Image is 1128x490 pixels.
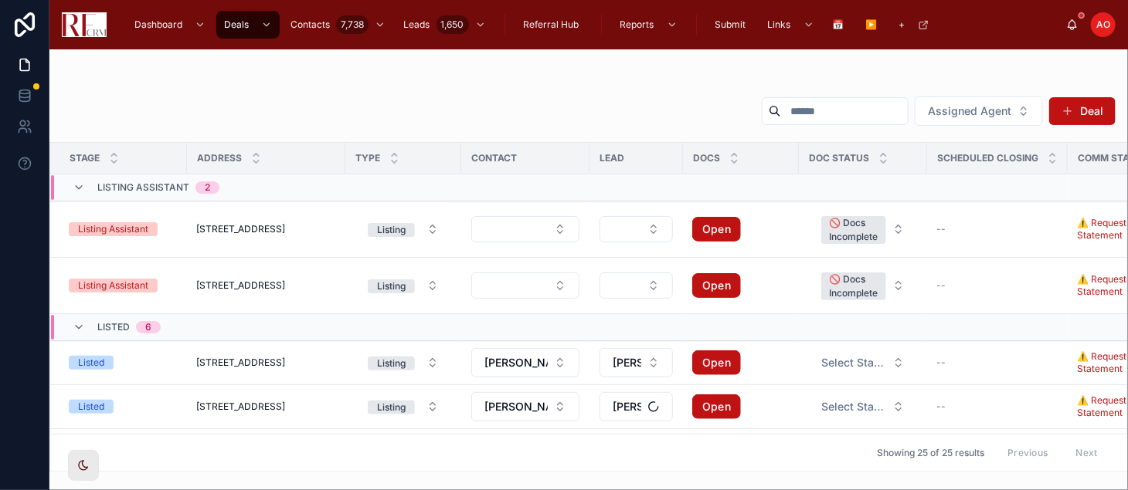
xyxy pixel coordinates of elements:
div: scrollable content [119,8,1066,42]
span: [STREET_ADDRESS] [196,279,285,292]
span: Dashboard [134,19,182,31]
span: Reports [620,19,654,31]
a: Select Button [471,272,580,299]
button: Select Button [471,272,579,299]
a: Select Button [355,271,452,300]
a: Select Button [599,215,674,243]
button: Select Button [600,392,673,421]
span: [PERSON_NAME] and [PERSON_NAME] [613,399,641,414]
div: 🚫 Docs Incomplete [830,216,878,244]
div: 1,650 [437,15,469,34]
button: Select Button [355,215,451,243]
a: Listed [69,400,178,414]
span: Showing 25 of 25 results [877,447,984,459]
a: + [892,11,937,39]
a: Select Button [808,208,918,251]
img: App logo [62,12,107,37]
a: Submit [708,11,757,39]
a: Select Button [808,392,918,421]
div: Listed [78,400,104,414]
a: Open [692,273,741,298]
span: AO [1096,19,1110,31]
span: Address [197,152,242,164]
span: Listed [97,321,130,333]
span: Doc Status [809,152,869,164]
a: Deals [216,11,280,39]
span: -- [936,357,946,369]
button: Select Button [915,96,1043,126]
a: [STREET_ADDRESS] [196,279,336,292]
div: Listing [377,223,406,237]
a: Select Button [355,348,452,377]
a: Select Button [471,215,580,243]
button: Select Button [600,216,673,242]
a: Open [692,350,790,375]
a: Open [692,394,790,419]
span: Assigned Agent [928,103,1011,119]
button: Select Button [600,272,673,299]
a: Dashboard [127,11,213,39]
span: [PERSON_NAME] [484,355,548,370]
a: Select Button [355,392,452,421]
button: Select Button [809,265,917,306]
a: Listing Assistant [69,222,178,236]
button: Select Button [355,349,451,377]
span: Links [768,19,791,31]
a: Links [760,11,822,39]
a: Open [692,350,741,375]
a: -- [936,223,1058,235]
span: [PERSON_NAME] and [PERSON_NAME] [484,399,548,414]
a: Reports [613,11,685,39]
a: -- [936,279,1058,292]
a: -- [936,357,1058,369]
a: Listing Assistant [69,279,178,292]
a: Open [692,273,790,298]
a: Listed [69,356,178,370]
span: 📅 [833,19,844,31]
a: Referral Hub [516,11,590,39]
a: [STREET_ADDRESS] [196,223,336,235]
button: Select Button [471,348,579,377]
a: Select Button [599,347,674,378]
span: Leads [404,19,430,31]
div: Listing Assistant [78,279,148,292]
span: Docs [693,152,720,164]
button: Select Button [355,272,451,299]
div: Listing Assistant [78,222,148,236]
span: [STREET_ADDRESS] [196,357,285,369]
span: ▶️ [866,19,878,31]
span: Select Status [821,399,886,414]
a: Leads1,650 [396,11,494,39]
div: Listing [377,357,406,370]
button: Select Button [809,208,917,250]
button: Select Button [600,348,673,377]
a: -- [936,400,1058,413]
a: [STREET_ADDRESS] [196,400,336,413]
a: Open [692,217,790,242]
button: Select Button [809,349,917,377]
span: Submit [715,19,746,31]
span: [STREET_ADDRESS] [196,400,285,413]
span: -- [936,223,946,235]
a: Select Button [599,272,674,299]
div: Listing [377,279,406,293]
span: + [899,19,905,31]
span: Listing Assistant [97,181,189,194]
span: Contact [471,152,517,164]
a: Open [692,217,741,242]
span: Stage [70,152,100,164]
span: -- [936,279,946,292]
button: Deal [1049,97,1116,125]
button: Select Button [355,393,451,421]
a: Open [692,394,741,419]
a: ▶️ [858,11,888,39]
a: 📅 [825,11,855,39]
div: 🚫 Docs Incomplete [830,272,878,300]
span: [PERSON_NAME] [613,355,641,370]
div: Listing [377,400,406,414]
span: Referral Hub [524,19,579,31]
span: Type [355,152,380,164]
a: Select Button [808,348,918,377]
button: Select Button [809,393,917,421]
